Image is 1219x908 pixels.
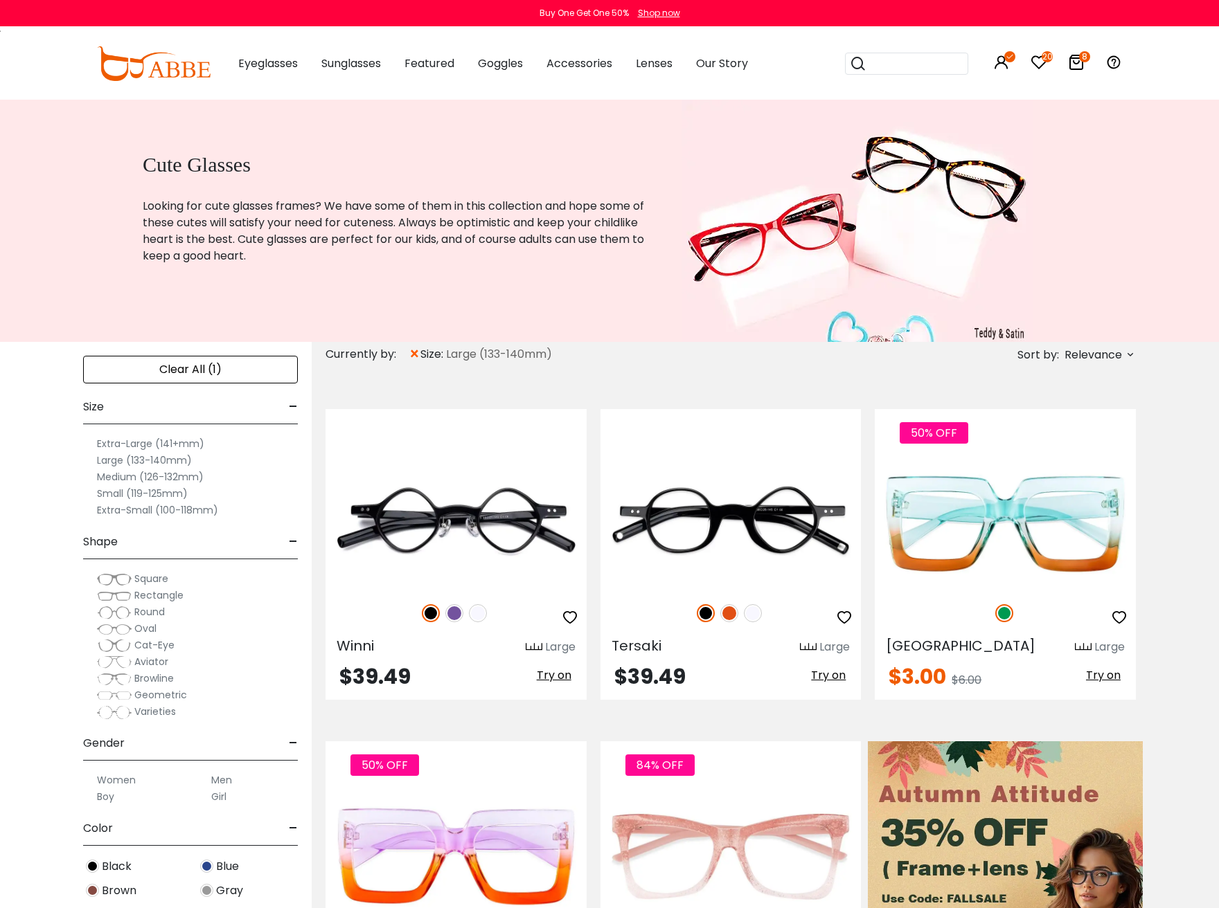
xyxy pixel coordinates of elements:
[889,662,946,691] span: $3.00
[545,639,576,655] div: Large
[1082,666,1125,684] button: Try on
[83,390,104,424] span: Size
[83,727,125,760] span: Gender
[537,667,571,683] span: Try on
[886,636,1035,655] span: [GEOGRAPHIC_DATA]
[97,502,218,518] label: Extra-Small (100-118mm)
[97,772,136,788] label: Women
[811,667,846,683] span: Try on
[321,55,381,71] span: Sunglasses
[86,860,99,873] img: Black
[97,485,188,502] label: Small (119-125mm)
[83,812,113,845] span: Color
[638,7,680,19] div: Shop now
[612,636,661,655] span: Tersaki
[97,589,132,603] img: Rectangle.png
[533,666,576,684] button: Try on
[289,727,298,760] span: -
[420,346,446,363] span: size:
[200,884,213,897] img: Gray
[625,754,695,776] span: 84% OFF
[339,662,411,691] span: $39.49
[422,604,440,622] img: Black
[97,452,192,469] label: Large (133-140mm)
[807,666,850,684] button: Try on
[900,422,968,444] span: 50% OFF
[134,572,168,585] span: Square
[800,642,817,653] img: size ruler
[134,621,157,635] span: Oval
[744,604,762,622] img: Translucent
[211,788,226,805] label: Girl
[134,688,187,702] span: Geometric
[97,469,204,485] label: Medium (126-132mm)
[102,882,136,899] span: Brown
[134,671,174,685] span: Browline
[819,639,850,655] div: Large
[1094,639,1125,655] div: Large
[1017,347,1059,363] span: Sort by:
[540,7,629,19] div: Buy One Get One 50%
[102,858,132,875] span: Black
[97,672,132,686] img: Browline.png
[200,860,213,873] img: Blue
[86,884,99,897] img: Brown
[97,435,204,452] label: Extra-Large (141+mm)
[97,606,132,619] img: Round.png
[134,655,168,669] span: Aviator
[289,525,298,559] span: -
[696,55,748,71] span: Our Story
[211,772,232,788] label: Men
[238,55,298,71] span: Eyeglasses
[83,525,118,559] span: Shape
[337,636,374,655] span: Winni
[134,638,175,652] span: Cat-Eye
[404,55,454,71] span: Featured
[326,342,409,367] div: Currently by:
[952,672,981,688] span: $6.00
[97,46,211,81] img: abbeglasses.com
[446,346,552,363] span: Large (133-140mm)
[216,882,243,899] span: Gray
[469,604,487,622] img: Translucent
[409,342,420,367] span: ×
[1031,57,1047,73] a: 20
[697,604,715,622] img: Black
[1075,642,1092,653] img: size ruler
[875,459,1136,589] img: Green Kairo - Plastic ,Universal Bridge Fit
[97,622,132,636] img: Oval.png
[143,152,647,177] h1: Cute Glasses
[97,655,132,669] img: Aviator.png
[682,100,1033,342] img: cute glasses
[614,662,686,691] span: $39.49
[216,858,239,875] span: Blue
[445,604,463,622] img: Purple
[134,705,176,718] span: Varieties
[720,604,738,622] img: Orange
[350,754,419,776] span: 50% OFF
[97,689,132,702] img: Geometric.png
[97,639,132,653] img: Cat-Eye.png
[1065,343,1122,367] span: Relevance
[1086,667,1121,683] span: Try on
[289,812,298,845] span: -
[143,198,647,264] p: Looking for cute glasses frames? We have some of them in this collection and hope some of these c...
[631,7,680,19] a: Shop now
[995,604,1013,622] img: Green
[289,390,298,424] span: -
[1042,51,1053,62] i: 20
[636,55,673,71] span: Lenses
[97,788,114,805] label: Boy
[97,705,132,720] img: Varieties.png
[1079,51,1090,62] i: 8
[478,55,523,71] span: Goggles
[1068,57,1085,73] a: 8
[97,572,132,586] img: Square.png
[134,588,184,602] span: Rectangle
[83,356,298,383] div: Clear All (1)
[326,459,587,589] img: Black Winni - TR ,Adjust Nose Pads
[600,459,862,589] img: Black Tersaki - TR ,Adjust Nose Pads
